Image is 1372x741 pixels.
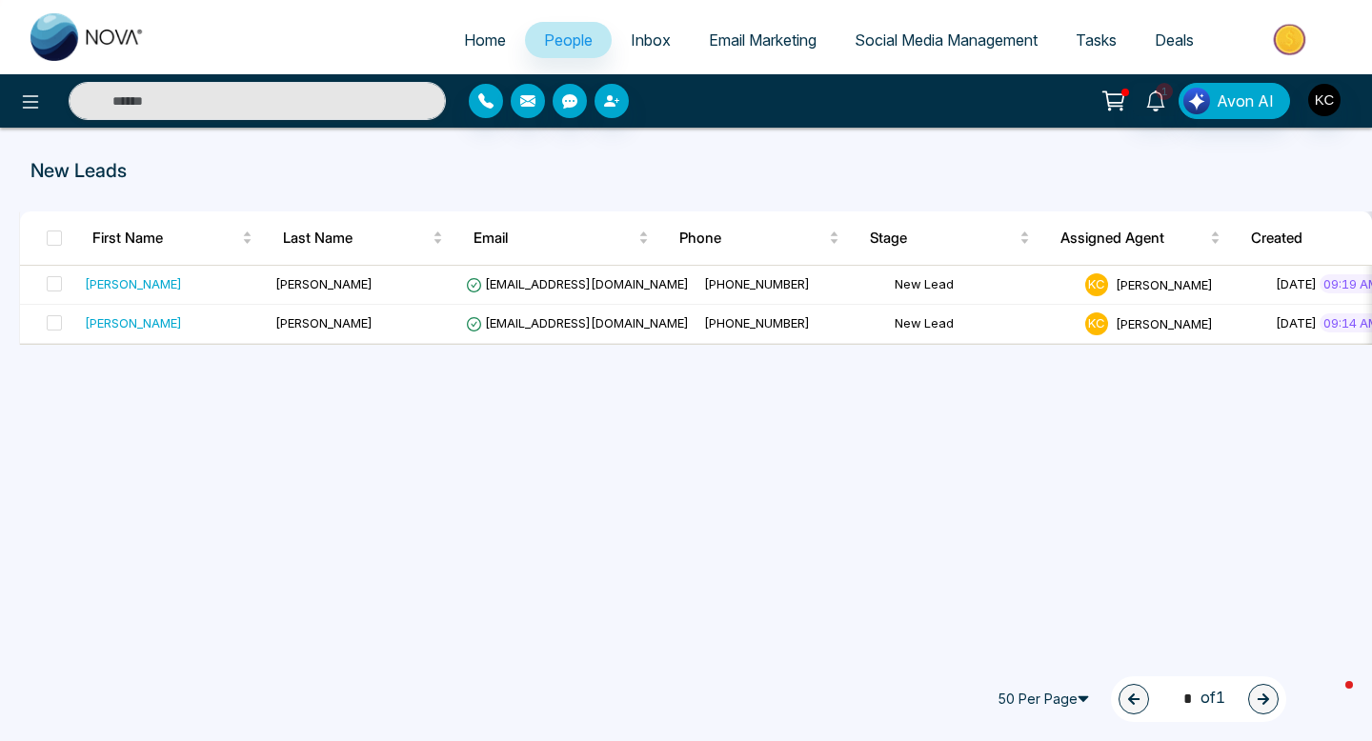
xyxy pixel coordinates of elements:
span: [PERSON_NAME] [275,315,373,330]
a: People [525,22,612,58]
span: 1 [1156,83,1173,100]
span: [PHONE_NUMBER] [704,315,810,330]
img: User Avatar [1308,84,1341,116]
span: K C [1085,273,1108,296]
span: 50 Per Page [989,684,1103,714]
span: [DATE] [1276,315,1317,330]
img: Market-place.gif [1222,18,1361,61]
th: Email [458,211,664,265]
span: K C [1085,312,1108,335]
span: [PERSON_NAME] [275,276,373,291]
span: Deals [1155,30,1194,50]
span: Email Marketing [709,30,817,50]
td: New Lead [887,305,1078,344]
span: [EMAIL_ADDRESS][DOMAIN_NAME] [466,276,689,291]
span: Stage [870,227,1016,250]
button: Avon AI [1179,83,1290,119]
th: Last Name [268,211,458,265]
span: Inbox [631,30,671,50]
p: New Leads [30,156,1342,185]
img: Lead Flow [1183,88,1210,114]
a: Tasks [1057,22,1136,58]
span: Avon AI [1217,90,1274,112]
th: Phone [664,211,855,265]
span: Email [474,227,635,250]
span: [PERSON_NAME] [1116,315,1213,330]
span: [DATE] [1276,276,1317,291]
span: People [544,30,593,50]
span: Last Name [283,227,429,250]
td: New Lead [887,266,1078,305]
span: First Name [92,227,238,250]
img: Nova CRM Logo [30,13,145,61]
div: [PERSON_NAME] [85,274,182,293]
a: Email Marketing [690,22,836,58]
a: Social Media Management [836,22,1057,58]
span: Home [464,30,506,50]
a: Home [445,22,525,58]
a: Deals [1136,22,1213,58]
span: Tasks [1076,30,1117,50]
span: Social Media Management [855,30,1038,50]
span: Assigned Agent [1060,227,1206,250]
th: First Name [77,211,268,265]
span: [EMAIL_ADDRESS][DOMAIN_NAME] [466,315,689,330]
span: [PERSON_NAME] [1116,276,1213,291]
span: of 1 [1172,686,1225,711]
th: Assigned Agent [1045,211,1236,265]
span: [PHONE_NUMBER] [704,276,810,291]
span: Phone [679,227,825,250]
th: Stage [855,211,1045,265]
iframe: Intercom live chat [1307,676,1353,722]
a: 1 [1133,83,1179,116]
a: Inbox [612,22,690,58]
div: [PERSON_NAME] [85,313,182,332]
